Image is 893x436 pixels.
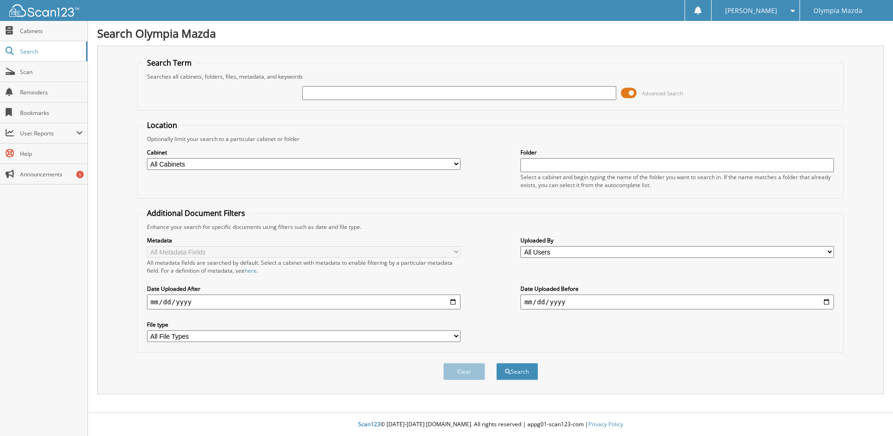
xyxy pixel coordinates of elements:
div: 5 [76,171,84,178]
label: Date Uploaded Before [520,285,834,293]
span: Bookmarks [20,109,83,117]
iframe: Chat Widget [846,391,893,436]
div: Select a cabinet and begin typing the name of the folder you want to search in. If the name match... [520,173,834,189]
span: Advanced Search [642,90,683,97]
legend: Search Term [142,58,196,68]
span: Announcements [20,170,83,178]
div: © [DATE]-[DATE] [DOMAIN_NAME]. All rights reserved | appg01-scan123-com | [88,413,893,436]
label: Uploaded By [520,236,834,244]
input: end [520,295,834,309]
span: Search [20,47,81,55]
span: [PERSON_NAME] [725,8,777,13]
label: Metadata [147,236,460,244]
div: Optionally limit your search to a particular cabinet or folder [142,135,839,143]
label: File type [147,321,460,329]
div: Searches all cabinets, folders, files, metadata, and keywords [142,73,839,80]
img: scan123-logo-white.svg [9,4,79,17]
span: Reminders [20,88,83,96]
label: Folder [520,148,834,156]
legend: Additional Document Filters [142,208,250,218]
span: Scan123 [358,420,380,428]
span: Help [20,150,83,158]
span: Olympia Mazda [813,8,862,13]
div: Enhance your search for specific documents using filters such as date and file type. [142,223,839,231]
button: Clear [443,363,485,380]
a: here [245,267,257,275]
label: Cabinet [147,148,460,156]
legend: Location [142,120,182,130]
label: Date Uploaded After [147,285,460,293]
span: User Reports [20,129,76,137]
span: Cabinets [20,27,83,35]
button: Search [496,363,538,380]
div: All metadata fields are searched by default. Select a cabinet with metadata to enable filtering b... [147,259,460,275]
a: Privacy Policy [588,420,623,428]
input: start [147,295,460,309]
span: Scan [20,68,83,76]
h1: Search Olympia Mazda [97,26,884,41]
